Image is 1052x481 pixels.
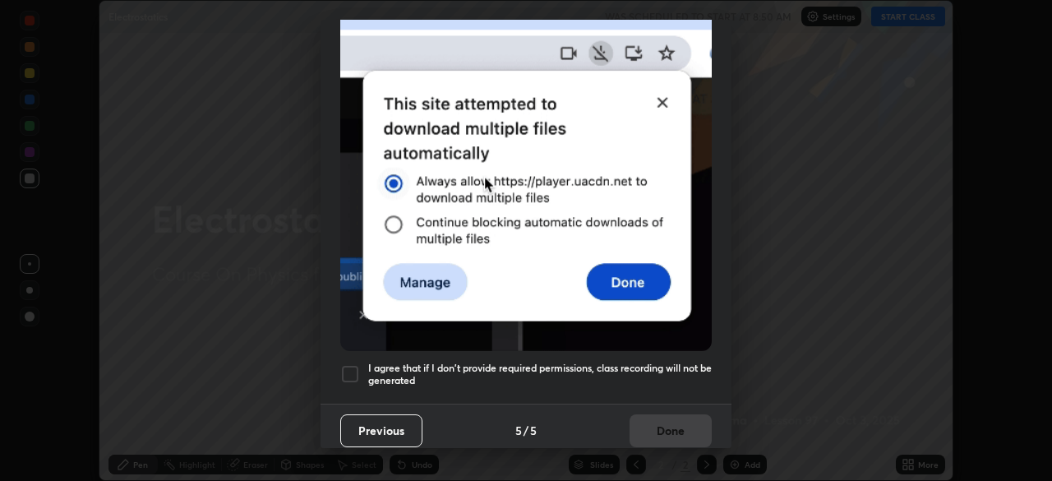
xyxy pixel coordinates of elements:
[368,362,712,387] h5: I agree that if I don't provide required permissions, class recording will not be generated
[515,422,522,439] h4: 5
[530,422,537,439] h4: 5
[340,414,422,447] button: Previous
[524,422,528,439] h4: /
